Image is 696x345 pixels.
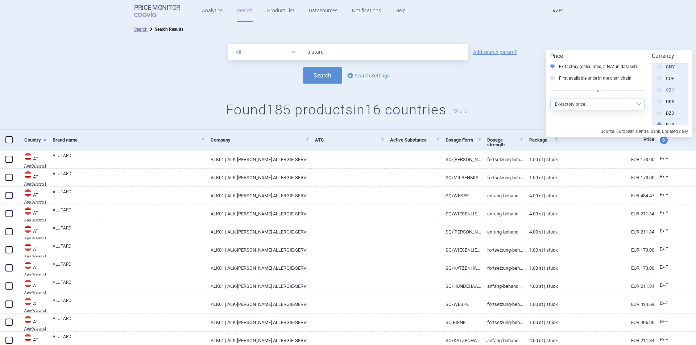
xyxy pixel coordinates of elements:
[53,225,205,238] a: ALUTARD
[654,244,681,255] a: Ex-F
[53,243,205,256] a: ALUTARD
[134,26,148,33] li: Search
[654,226,681,237] a: Ex-F
[559,241,654,259] a: EUR 173.00
[440,187,482,205] a: SQ/WESPE
[660,228,668,233] span: Ex-factory price
[482,241,523,259] a: FORTSETZUNG-BEHANDLUNG
[24,189,32,197] img: Austria
[654,262,681,273] a: Ex-F
[482,314,523,331] a: FORTSETZUNG-BEHANDLUNG
[346,71,390,80] a: Search Settings
[660,192,668,197] span: Ex-factory price
[559,169,654,186] a: EUR 173.00
[24,262,32,269] img: Austria
[454,108,467,113] button: Share
[559,314,654,331] a: EUR 405.00
[446,131,482,149] a: Dosage Form
[19,207,47,222] a: ATATApo-Warenv.I
[440,205,482,223] a: SQ/WIESENLIESCHGRAS
[53,152,205,165] a: ALUTARD
[148,26,183,33] li: Search Results
[24,218,47,222] abbr: Apo-Warenv.I — Apothekerverlag Warenverzeichnis. Online database developed by the Österreichische...
[550,63,637,70] label: Ex-factory (calculated, if N/A in dataset)
[53,171,205,184] a: ALUTARD
[660,174,668,179] span: Ex-factory price
[524,223,559,241] a: 4.00 ST | Stück
[24,171,32,178] img: Austria
[24,236,47,240] abbr: Apo-Warenv.I — Apothekerverlag Warenverzeichnis. Online database developed by the Österreichische...
[482,259,523,277] a: FORTSETZUNG-BEHANDLUNG
[53,297,205,310] a: ALUTARD
[19,261,47,276] a: ATATApo-Warenv.I
[205,151,310,168] a: ALK01 | ALK-[PERSON_NAME] ALLERGIE-SERVI
[24,291,47,294] abbr: Apo-Warenv.I — Apothekerverlag Warenverzeichnis. Online database developed by the Österreichische...
[205,205,310,223] a: ALK01 | ALK-[PERSON_NAME] ALLERGIE-SERVI
[482,295,523,313] a: FORTSETZUNG-BEHANDLUNG
[654,316,681,327] a: Ex-F
[53,189,205,202] a: ALUTARD
[205,223,310,241] a: ALK01 | ALK-[PERSON_NAME] ALLERGIE-SERVI
[524,151,559,168] a: 1.00 ST | Stück
[24,207,32,215] img: Austria
[440,241,482,259] a: SQ/WIESENLIESCHGRAS
[53,279,205,292] a: ALUTARD
[654,190,681,201] a: Ex-F
[654,298,681,309] a: Ex-F
[53,207,205,220] a: ALUTARD
[652,52,674,59] strong: Currency
[524,259,559,277] a: 1.00 ST | Stück
[53,315,205,328] a: ALUTARD
[53,131,205,149] a: Brand name
[657,121,674,129] label: EUR
[440,223,482,241] a: SQ/[PERSON_NAME]
[660,156,668,161] span: Ex-factory price
[24,334,32,341] img: Austria
[660,265,668,270] span: Ex-factory price
[660,337,668,342] span: Ex-factory price
[19,243,47,258] a: ATATApo-Warenv.I
[440,314,482,331] a: SQ BIENE
[19,171,47,186] a: ATATApo-Warenv.I
[205,295,310,313] a: ALK01 | ALK-[PERSON_NAME] ALLERGIE-SERVI
[559,187,654,205] a: EUR 484.47
[24,273,47,276] abbr: Apo-Warenv.I — Apothekerverlag Warenverzeichnis. Online database developed by the Österreichische...
[524,314,559,331] a: 1.00 ST | Stück
[660,283,668,288] span: Ex-factory price
[524,187,559,205] a: 4.00 ST | Stück
[303,67,342,84] button: Search
[440,295,482,313] a: SQ/WESPE
[559,151,654,168] a: EUR 173.00
[524,169,559,186] a: 1.00 ST | Stück
[482,223,523,241] a: ANFANG-BEHANDLUNG
[19,225,47,240] a: ATATApo-Warenv.I
[24,327,47,331] abbr: Apo-Warenv.I — Apothekerverlag Warenverzeichnis. Online database developed by the Österreichische...
[482,169,523,186] a: FORTSETZUNG-BEHANDLUNG
[205,169,310,186] a: ALK01 | ALK-[PERSON_NAME] ALLERGIE-SERVI
[550,75,631,82] label: First available price in the distr. chain
[524,241,559,259] a: 1.00 ST | Stück
[440,151,482,168] a: SQ/[PERSON_NAME]
[19,297,47,312] a: ATATApo-Warenv.I
[390,131,440,149] a: Active Substance
[654,280,681,291] a: Ex-F
[134,11,167,17] span: COGVIO
[315,131,384,149] a: ATC
[643,136,654,142] span: Price
[440,169,482,186] a: SQ/MILBENMISCHUNG
[24,298,32,305] img: Austria
[654,172,681,182] a: Ex-F
[24,280,32,287] img: Austria
[155,27,183,32] strong: Search Results
[482,205,523,223] a: ANFANG-BEHANDLUNG
[24,316,32,323] img: Austria
[550,52,563,59] strong: Price
[205,277,310,295] a: ALK01 | ALK-[PERSON_NAME] ALLERGIE-SERVI
[482,277,523,295] a: ANFANG-BEHANDLUNG
[660,210,668,215] span: Ex-factory price
[654,208,681,219] a: Ex-F
[660,247,668,252] span: Ex-factory price
[440,277,482,295] a: SQ/HUNDEHAARE
[559,277,654,295] a: EUR 211.34
[473,50,517,55] a: Add search param?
